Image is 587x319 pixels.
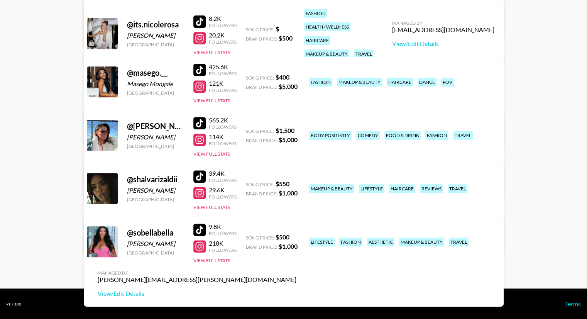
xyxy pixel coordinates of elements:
[209,141,237,146] div: Followers
[246,244,277,250] span: Brand Price:
[276,127,294,134] strong: $ 1,500
[337,78,382,87] div: makeup & beauty
[98,270,296,276] div: Managed By
[309,238,335,246] div: lifestyle
[367,238,394,246] div: aesthetic
[279,34,293,42] strong: $ 500
[246,191,277,197] span: Brand Price:
[420,184,443,193] div: reviews
[304,9,327,18] div: fashion
[246,137,277,143] span: Brand Price:
[309,78,332,87] div: fashion
[127,32,184,39] div: [PERSON_NAME]
[359,184,384,193] div: lifestyle
[209,194,237,200] div: Followers
[449,238,469,246] div: travel
[354,49,374,58] div: travel
[209,22,237,28] div: Followers
[565,300,581,307] a: Terms
[246,235,274,241] span: Song Price:
[246,75,274,81] span: Song Price:
[246,84,277,90] span: Brand Price:
[279,136,298,143] strong: $ 5,000
[127,187,184,194] div: [PERSON_NAME]
[384,131,421,140] div: food & drink
[127,197,184,202] div: [GEOGRAPHIC_DATA]
[246,128,274,134] span: Song Price:
[453,131,473,140] div: travel
[209,177,237,183] div: Followers
[389,184,415,193] div: haircare
[127,240,184,248] div: [PERSON_NAME]
[276,233,289,241] strong: $ 500
[309,131,352,140] div: body positivity
[209,116,237,124] div: 565.2K
[279,189,298,197] strong: $ 1,000
[98,290,296,297] a: View/Edit Details
[425,131,448,140] div: fashion
[309,184,354,193] div: makeup & beauty
[304,36,330,45] div: haircare
[209,186,237,194] div: 29.6K
[6,302,21,307] div: v 1.7.100
[392,40,494,48] a: View/Edit Details
[209,124,237,130] div: Followers
[209,71,237,76] div: Followers
[392,26,494,34] div: [EMAIL_ADDRESS][DOMAIN_NAME]
[127,121,184,131] div: @ [PERSON_NAME].mackenzlee
[246,36,277,42] span: Brand Price:
[193,151,230,157] button: View Full Stats
[304,22,350,31] div: health / wellness
[127,90,184,96] div: [GEOGRAPHIC_DATA]
[127,68,184,78] div: @ masego.__
[193,98,230,104] button: View Full Stats
[356,131,380,140] div: comedy
[209,247,237,253] div: Followers
[276,25,279,32] strong: $
[246,182,274,187] span: Song Price:
[209,80,237,87] div: 121K
[209,15,237,22] div: 8.2K
[127,42,184,48] div: [GEOGRAPHIC_DATA]
[193,258,230,263] button: View Full Stats
[276,180,289,187] strong: $ 550
[209,223,237,231] div: 9.8K
[209,31,237,39] div: 20.2K
[276,73,289,81] strong: $ 400
[127,175,184,184] div: @ shalvarizaldii
[387,78,413,87] div: haircare
[209,239,237,247] div: 218K
[209,87,237,93] div: Followers
[209,231,237,236] div: Followers
[127,20,184,29] div: @ its.nicolerosa
[98,276,296,283] div: [PERSON_NAME][EMAIL_ADDRESS][PERSON_NAME][DOMAIN_NAME]
[448,184,467,193] div: travel
[127,250,184,256] div: [GEOGRAPHIC_DATA]
[399,238,444,246] div: makeup & beauty
[304,49,349,58] div: makeup & beauty
[246,27,274,32] span: Song Price:
[418,78,436,87] div: dance
[279,83,298,90] strong: $ 5,000
[441,78,454,87] div: pov
[127,133,184,141] div: [PERSON_NAME]
[339,238,362,246] div: fashion
[209,63,237,71] div: 425.6K
[127,228,184,238] div: @ sobellabella
[193,49,230,55] button: View Full Stats
[209,133,237,141] div: 114K
[127,80,184,88] div: Masego Mongale
[209,170,237,177] div: 39.4K
[279,243,298,250] strong: $ 1,000
[127,143,184,149] div: [GEOGRAPHIC_DATA]
[193,204,230,210] button: View Full Stats
[392,20,494,26] div: Managed By
[209,39,237,45] div: Followers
